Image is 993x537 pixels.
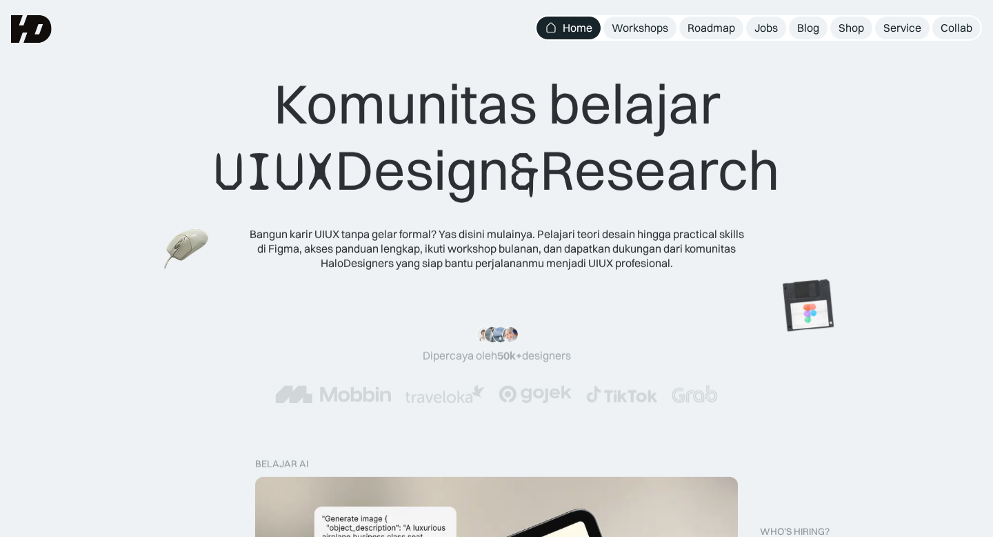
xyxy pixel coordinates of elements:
a: Collab [932,17,981,39]
a: Service [875,17,930,39]
a: Blog [789,17,827,39]
span: UIUX [214,139,335,205]
a: Workshops [603,17,676,39]
div: Workshops [612,21,668,35]
div: Shop [839,21,864,35]
div: Collab [941,21,972,35]
a: Home [536,17,601,39]
span: & [510,139,540,205]
div: belajar ai [255,458,308,470]
div: Service [883,21,921,35]
div: Komunitas belajar Design Research [214,70,780,205]
div: Bangun karir UIUX tanpa gelar formal? Yas disini mulainya. Pelajari teori desain hingga practical... [248,227,745,270]
div: Roadmap [688,21,735,35]
div: Blog [797,21,819,35]
div: Dipercaya oleh designers [423,349,571,363]
a: Roadmap [679,17,743,39]
a: Jobs [746,17,786,39]
span: 50k+ [497,349,522,362]
a: Shop [830,17,872,39]
div: Jobs [754,21,778,35]
div: Home [563,21,592,35]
